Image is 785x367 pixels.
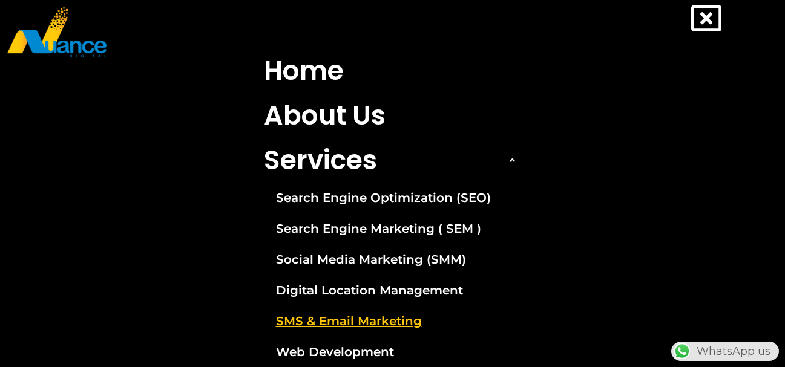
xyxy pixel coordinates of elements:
[672,342,692,361] img: WhatsApp
[6,6,108,59] img: nuance-qatar_logo
[671,345,779,358] a: WhatsAppWhatsApp us
[255,244,531,274] a: Social Media Marketing (SMM)
[255,213,531,244] a: Search Engine Marketing ( SEM )
[255,306,531,336] a: SMS & Email Marketing
[255,93,531,138] a: About Us
[6,6,387,59] a: nuance-qatar_logo
[255,48,531,93] a: Home
[255,337,531,367] a: Web Development
[255,183,531,213] a: Search Engine Optimization (SEO)
[255,138,531,183] a: Services
[671,342,779,361] div: WhatsApp us
[255,275,531,305] a: Digital Location Management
